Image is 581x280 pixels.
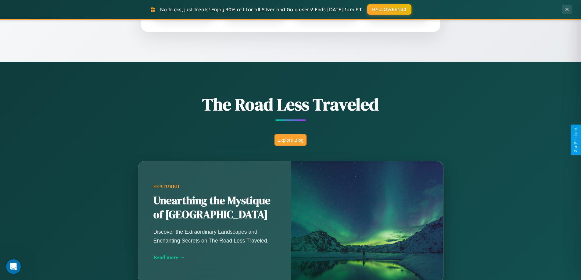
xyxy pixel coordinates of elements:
div: Give Feedback [574,128,578,152]
div: Read more → [153,254,275,261]
button: HALLOWEEN30 [367,4,411,15]
h1: The Road Less Traveled [108,93,474,116]
span: No tricks, just treats! Enjoy 30% off for all Silver and Gold users! Ends [DATE] 1pm PT. [160,6,363,12]
div: Featured [153,184,275,189]
p: Discover the Extraordinary Landscapes and Enchanting Secrets on The Road Less Traveled. [153,228,275,245]
button: Explore Blog [274,134,307,146]
h2: Unearthing the Mystique of [GEOGRAPHIC_DATA] [153,194,275,222]
iframe: Intercom live chat [6,259,21,274]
